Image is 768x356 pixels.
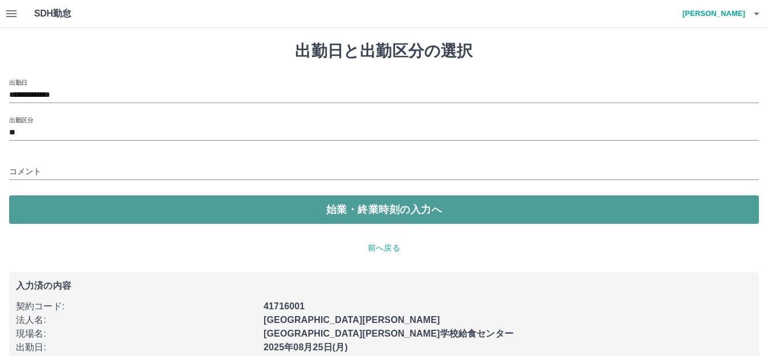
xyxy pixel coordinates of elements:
p: 入力済の内容 [16,281,752,290]
p: 前へ戻る [9,242,759,254]
p: 法人名 : [16,313,257,327]
label: 出勤区分 [9,116,33,124]
p: 現場名 : [16,327,257,341]
button: 始業・終業時刻の入力へ [9,195,759,224]
b: [GEOGRAPHIC_DATA][PERSON_NAME] [264,315,440,325]
label: 出勤日 [9,78,27,87]
b: [GEOGRAPHIC_DATA][PERSON_NAME]学校給食センター [264,329,514,338]
h1: 出勤日と出勤区分の選択 [9,42,759,61]
p: 出勤日 : [16,341,257,354]
b: 2025年08月25日(月) [264,342,348,352]
b: 41716001 [264,301,305,311]
p: 契約コード : [16,300,257,313]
